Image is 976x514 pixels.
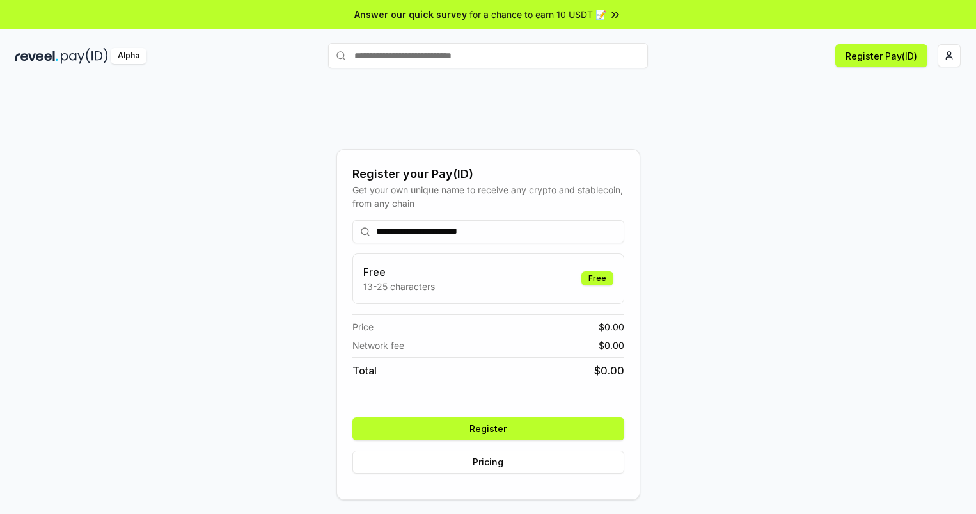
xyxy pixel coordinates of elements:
[354,8,467,21] span: Answer our quick survey
[352,363,377,378] span: Total
[594,363,624,378] span: $ 0.00
[469,8,606,21] span: for a chance to earn 10 USDT 📝
[352,183,624,210] div: Get your own unique name to receive any crypto and stablecoin, from any chain
[599,339,624,352] span: $ 0.00
[352,339,404,352] span: Network fee
[15,48,58,64] img: reveel_dark
[61,48,108,64] img: pay_id
[835,44,927,67] button: Register Pay(ID)
[352,417,624,440] button: Register
[363,280,435,293] p: 13-25 characters
[111,48,146,64] div: Alpha
[363,264,435,280] h3: Free
[581,271,613,285] div: Free
[352,320,374,333] span: Price
[352,451,624,474] button: Pricing
[352,165,624,183] div: Register your Pay(ID)
[599,320,624,333] span: $ 0.00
